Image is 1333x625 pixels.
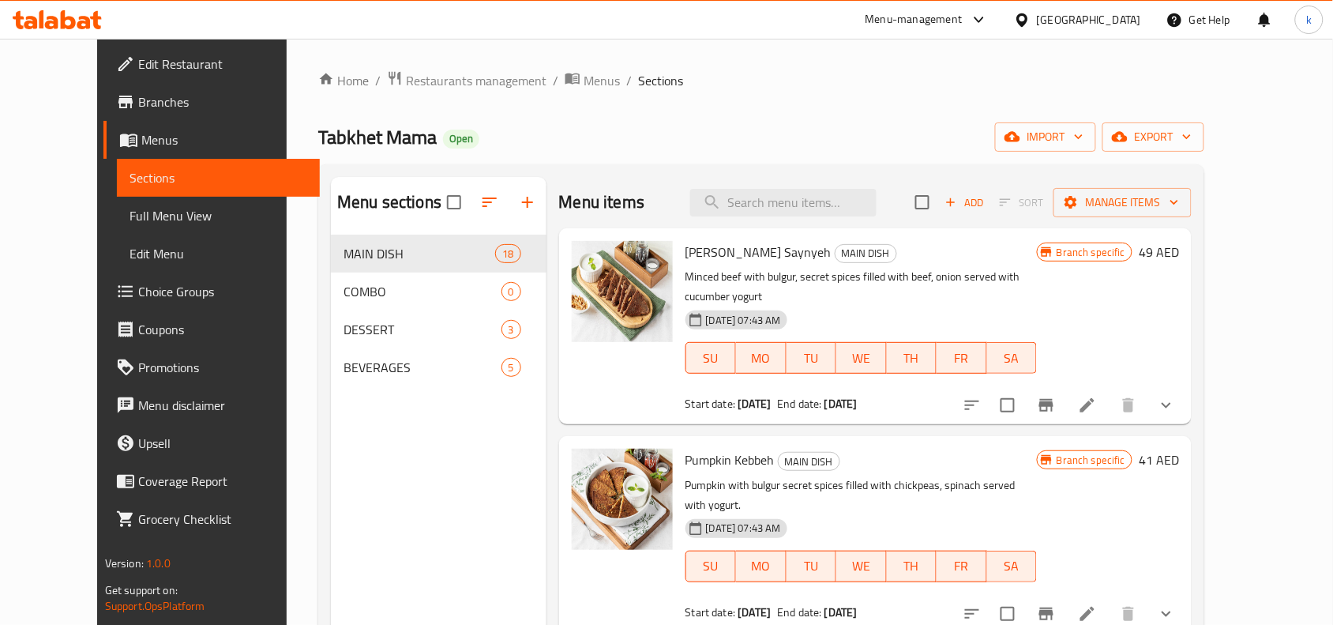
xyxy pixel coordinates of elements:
[495,244,520,263] div: items
[943,555,981,578] span: FR
[742,347,780,370] span: MO
[565,70,620,91] a: Menus
[943,194,986,212] span: Add
[736,342,787,374] button: MO
[742,555,780,578] span: MO
[443,132,479,145] span: Open
[700,313,787,328] span: [DATE] 07:43 AM
[146,553,171,574] span: 1.0.0
[989,190,1053,215] span: Select section first
[105,580,178,601] span: Get support on:
[1078,396,1097,415] a: Edit menu item
[1066,193,1179,213] span: Manage items
[685,448,775,472] span: Pumpkin Kebbeh
[138,396,307,415] span: Menu disclaimer
[953,386,991,424] button: sort-choices
[471,183,509,221] span: Sort sections
[103,45,320,83] a: Edit Restaurant
[501,358,521,377] div: items
[103,311,320,348] a: Coupons
[1037,11,1141,28] div: [GEOGRAPHIC_DATA]
[685,393,736,414] span: Start date:
[835,244,896,262] span: MAIN DISH
[318,70,1204,91] nav: breadcrumb
[887,551,937,582] button: TH
[843,555,881,578] span: WE
[779,453,839,471] span: MAIN DISH
[793,555,831,578] span: TU
[559,190,645,214] h2: Menu items
[344,320,501,339] span: DESSERT
[437,186,471,219] span: Select all sections
[835,244,897,263] div: MAIN DISH
[331,228,546,393] nav: Menu sections
[138,510,307,529] span: Grocery Checklist
[103,273,320,311] a: Choice Groups
[943,347,981,370] span: FR
[685,267,1037,307] p: Minced beef with bulgur, secret spices filled with beef, onion served with cucumber yogurt
[138,472,307,491] span: Coverage Report
[700,521,787,536] span: [DATE] 07:43 AM
[1008,127,1083,147] span: import
[331,235,546,273] div: MAIN DISH18
[130,168,307,187] span: Sections
[685,476,1037,515] p: Pumpkin with bulgur secret spices filled with chickpeas, spinach served with yogurt.
[1139,449,1179,471] h6: 41 AED
[824,602,858,623] b: [DATE]
[318,71,369,90] a: Home
[937,342,987,374] button: FR
[638,71,683,90] span: Sections
[893,347,931,370] span: TH
[1139,241,1179,263] h6: 49 AED
[777,393,821,414] span: End date:
[406,71,546,90] span: Restaurants management
[993,555,1031,578] span: SA
[690,189,877,216] input: search
[496,247,520,262] span: 18
[331,348,546,386] div: BEVERAGES5
[777,602,821,623] span: End date:
[103,424,320,462] a: Upsell
[584,71,620,90] span: Menus
[1050,453,1132,468] span: Branch specific
[987,342,1038,374] button: SA
[685,551,736,582] button: SU
[1110,386,1147,424] button: delete
[130,244,307,263] span: Edit Menu
[103,83,320,121] a: Branches
[138,320,307,339] span: Coupons
[337,190,441,214] h2: Menu sections
[995,122,1096,152] button: import
[993,347,1031,370] span: SA
[685,342,736,374] button: SU
[331,273,546,311] div: COMBO0
[738,602,771,623] b: [DATE]
[1306,11,1312,28] span: k
[117,159,320,197] a: Sections
[893,555,931,578] span: TH
[572,449,673,550] img: Pumpkin Kebbeh
[991,389,1024,422] span: Select to update
[103,386,320,424] a: Menu disclaimer
[685,602,736,623] span: Start date:
[738,393,771,414] b: [DATE]
[318,119,437,155] span: Tabkhet Mama
[387,70,546,91] a: Restaurants management
[824,393,858,414] b: [DATE]
[138,92,307,111] span: Branches
[787,551,837,582] button: TU
[105,553,144,574] span: Version:
[502,322,520,337] span: 3
[117,235,320,273] a: Edit Menu
[778,452,840,471] div: MAIN DISH
[736,551,787,582] button: MO
[1053,188,1192,217] button: Manage items
[553,71,558,90] li: /
[130,206,307,225] span: Full Menu View
[103,121,320,159] a: Menus
[375,71,381,90] li: /
[987,551,1038,582] button: SA
[502,284,520,299] span: 0
[887,342,937,374] button: TH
